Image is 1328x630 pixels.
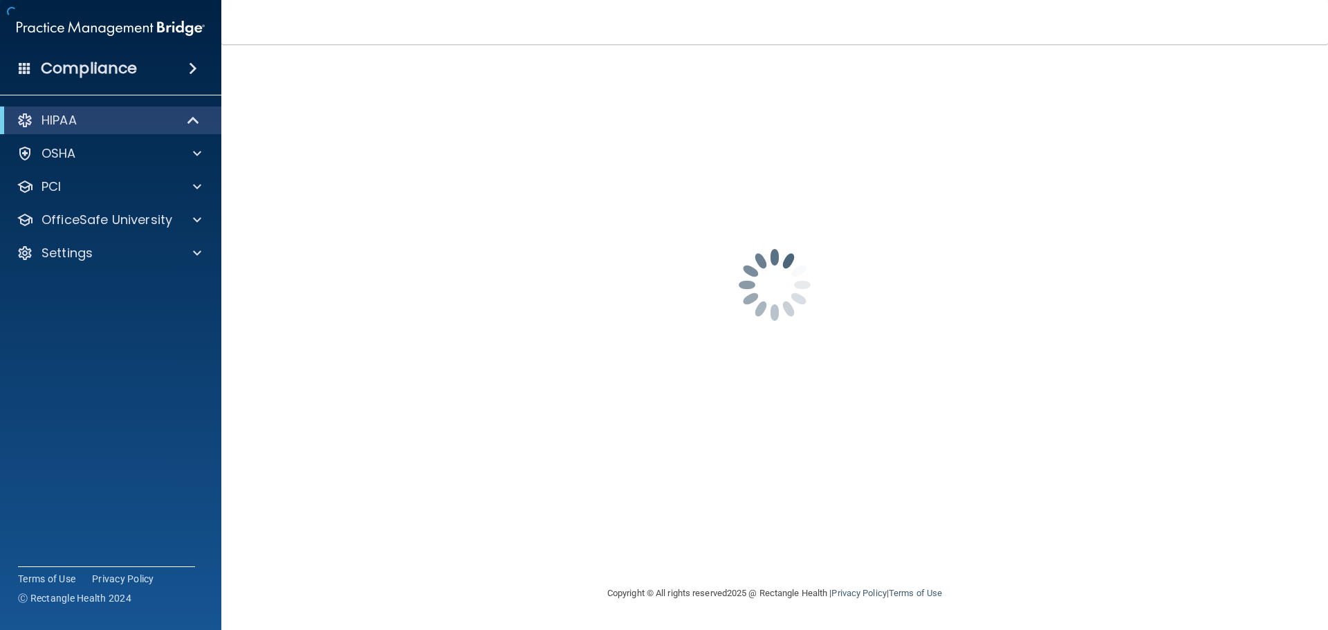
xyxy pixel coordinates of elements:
[41,112,77,129] p: HIPAA
[889,588,942,598] a: Terms of Use
[92,572,154,586] a: Privacy Policy
[41,145,76,162] p: OSHA
[1089,532,1311,587] iframe: Drift Widget Chat Controller
[522,571,1027,615] div: Copyright © All rights reserved 2025 @ Rectangle Health | |
[705,216,844,354] img: spinner.e123f6fc.gif
[17,112,201,129] a: HIPAA
[18,572,75,586] a: Terms of Use
[17,212,201,228] a: OfficeSafe University
[17,145,201,162] a: OSHA
[17,245,201,261] a: Settings
[41,245,93,261] p: Settings
[17,15,205,42] img: PMB logo
[41,178,61,195] p: PCI
[831,588,886,598] a: Privacy Policy
[18,591,131,605] span: Ⓒ Rectangle Health 2024
[41,59,137,78] h4: Compliance
[17,178,201,195] a: PCI
[41,212,172,228] p: OfficeSafe University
